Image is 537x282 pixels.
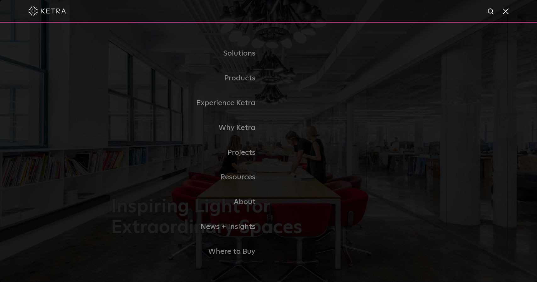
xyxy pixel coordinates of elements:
img: ketra-logo-2019-white [28,6,66,16]
a: Why Ketra [111,116,269,140]
a: Products [111,66,269,91]
a: Where to Buy [111,239,269,264]
a: Experience Ketra [111,91,269,116]
a: News + Insights [111,214,269,239]
a: Resources [111,165,269,190]
a: Projects [111,140,269,165]
a: Solutions [111,41,269,66]
img: search icon [487,8,495,16]
div: Navigation Menu [111,41,426,264]
a: About [111,190,269,214]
